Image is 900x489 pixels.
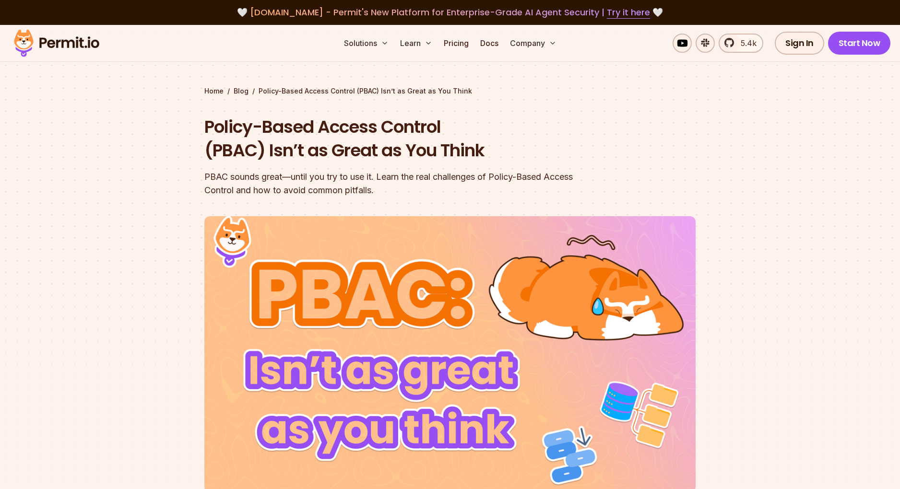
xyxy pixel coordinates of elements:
a: Start Now [828,32,891,55]
button: Solutions [340,34,392,53]
a: Try it here [607,6,650,19]
h1: Policy-Based Access Control (PBAC) Isn’t as Great as You Think [204,115,573,163]
a: Pricing [440,34,473,53]
div: PBAC sounds great—until you try to use it. Learn the real challenges of Policy-Based Access Contr... [204,170,573,197]
div: / / [204,86,696,96]
button: Learn [396,34,436,53]
a: Blog [234,86,249,96]
a: Sign In [775,32,824,55]
button: Company [506,34,560,53]
div: 🤍 🤍 [23,6,877,19]
a: Home [204,86,224,96]
span: [DOMAIN_NAME] - Permit's New Platform for Enterprise-Grade AI Agent Security | [250,6,650,18]
a: 5.4k [719,34,763,53]
img: Permit logo [10,27,104,59]
span: 5.4k [735,37,757,49]
a: Docs [476,34,502,53]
